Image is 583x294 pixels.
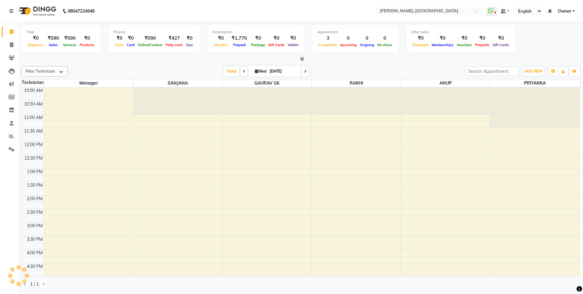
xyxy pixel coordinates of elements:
div: ₹427 [164,35,184,42]
div: 11:00 AM [23,114,44,121]
span: SANJANA [133,79,222,87]
div: Total [26,30,96,35]
div: 0 [338,35,358,42]
div: Other sales [411,30,511,35]
span: Package [249,43,267,47]
div: 2:00 PM [26,196,44,202]
span: Manager [44,79,133,87]
div: 10:00 AM [23,87,44,94]
div: 0 [376,35,394,42]
span: Completed [317,43,338,47]
span: ANUP [401,79,490,87]
span: Due [185,43,194,47]
span: Online/Custom [136,43,164,47]
span: Wallet [286,43,300,47]
span: Today [224,66,239,76]
div: 11:30 AM [23,128,44,134]
div: ₹0 [411,35,430,42]
div: ₹0 [455,35,474,42]
span: Sales [47,43,59,47]
span: 1 / 1 [30,281,39,288]
div: ₹0 [26,35,45,42]
span: Packages [411,43,430,47]
div: ₹0 [78,35,96,42]
div: 2:30 PM [26,209,44,216]
div: Finance [113,30,195,35]
div: 12:30 PM [23,155,44,161]
div: Technician [22,79,44,86]
img: logo [16,2,58,20]
span: GAURAV GK [223,79,311,87]
span: Gift Cards [491,43,511,47]
div: 1:30 PM [26,182,44,189]
span: Prepaid [232,43,247,47]
span: Products [78,43,96,47]
button: ADD NEW [523,67,544,76]
div: ₹590 [136,35,164,42]
span: Petty cash [164,43,184,47]
span: Vouchers [455,43,474,47]
span: No show [376,43,394,47]
div: Redemption [212,30,300,35]
div: ₹0 [125,35,136,42]
div: ₹0 [474,35,491,42]
div: 12:00 PM [23,141,44,148]
span: Wed [253,69,268,73]
div: 4:00 PM [26,250,44,256]
div: ₹0 [286,35,300,42]
div: ₹0 [430,35,455,42]
span: ADD NEW [524,69,542,73]
div: 3:30 PM [26,236,44,243]
span: PRIYANKA [490,79,579,87]
span: RAKHI [312,79,401,87]
span: Services [61,43,78,47]
b: 08047224946 [68,2,95,20]
span: Filter Technician [26,69,55,73]
div: ₹0 [113,35,125,42]
div: ₹0 [249,35,267,42]
span: Memberships [430,43,455,47]
div: ₹1,770 [229,35,249,42]
span: Upcoming [338,43,358,47]
span: Expenses [26,43,45,47]
span: Ongoing [358,43,376,47]
span: Gift Cards [267,43,286,47]
div: 0 [358,35,376,42]
input: Search Appointment [465,66,519,76]
div: ₹0 [267,35,286,42]
div: 10:30 AM [23,101,44,107]
div: ₹590 [61,35,78,42]
div: ₹0 [184,35,195,42]
div: 1:00 PM [26,169,44,175]
div: 4:30 PM [26,263,44,270]
input: 2025-09-03 [268,67,299,76]
div: 3:00 PM [26,223,44,229]
span: Prepaids [474,43,491,47]
span: Owner [558,8,571,14]
div: ₹0 [212,35,229,42]
span: Voucher [212,43,229,47]
div: ₹590 [45,35,61,42]
span: Card [125,43,136,47]
div: Appointment [317,30,394,35]
div: ₹0 [491,35,511,42]
span: Cash [113,43,125,47]
div: 3 [317,35,338,42]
